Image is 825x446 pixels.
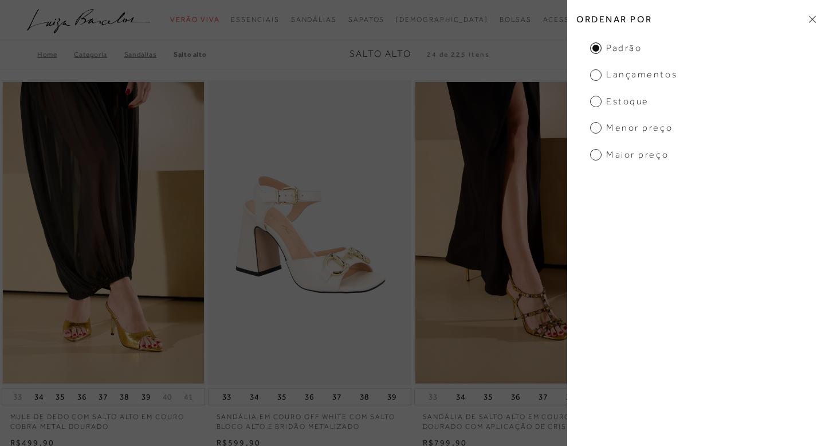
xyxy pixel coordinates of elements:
button: 36 [508,389,524,405]
span: [DEMOGRAPHIC_DATA] [396,15,488,24]
a: noSubCategoriesText [396,9,488,30]
button: 34 [453,389,469,405]
button: 40 [159,392,175,402]
button: 41 [180,392,197,402]
a: noSubCategoriesText [291,9,337,30]
button: 39 [138,389,154,405]
button: 37 [535,389,551,405]
a: noSubCategoriesText [348,9,384,30]
a: Categoria [74,50,124,58]
h2: Ordenar por [567,6,825,33]
a: SANDÁLIAS [124,50,174,58]
a: SANDÁLIA DE SALTO ALTO EM COURO DOURADO COM APLICAÇÃO DE CRISTAIS [414,405,618,432]
span: 24 de 225 itens [427,50,490,58]
span: Bolsas [500,15,532,24]
button: 38 [563,389,579,405]
button: 33 [219,389,235,405]
span: Sapatos [348,15,384,24]
span: Estoque [590,95,649,108]
button: 38 [116,389,132,405]
button: 37 [329,389,345,405]
span: Essenciais [231,15,279,24]
span: Maior preço [590,148,669,161]
button: 35 [480,389,496,405]
a: SANDÁLIA DE SALTO ALTO EM COURO DOURADO COM APLICAÇÃO DE CRISTAIS SANDÁLIA DE SALTO ALTO EM COURO... [415,82,616,384]
span: Padrão [590,42,642,54]
span: Salto Alto [349,49,411,59]
img: SANDÁLIA EM COURO OFF WHITE COM SALTO BLOCO ALTO E BRIDÃO METALIZADO [209,82,410,384]
span: Verão Viva [170,15,219,24]
button: 34 [31,389,47,405]
a: Home [37,50,74,58]
a: noSubCategoriesText [500,9,532,30]
a: noSubCategoriesText [543,9,595,30]
span: Sandálias [291,15,337,24]
button: 39 [384,389,400,405]
img: MULE DE DEDO COM SALTO ALTO EM COURO COBRA METAL DOURADO [3,82,204,384]
button: 35 [274,389,290,405]
a: MULE DE DEDO COM SALTO ALTO EM COURO COBRA METAL DOURADO [2,405,205,432]
span: Acessórios [543,15,595,24]
button: 34 [246,389,262,405]
button: 33 [10,392,26,402]
span: Lançamentos [590,68,677,81]
button: 37 [95,389,111,405]
a: SANDÁLIA EM COURO OFF WHITE COM SALTO BLOCO ALTO E BRIDÃO METALIZADO [208,405,411,432]
button: 38 [356,389,372,405]
a: noSubCategoriesText [231,9,279,30]
a: SANDÁLIA EM COURO OFF WHITE COM SALTO BLOCO ALTO E BRIDÃO METALIZADO SANDÁLIA EM COURO OFF WHITE ... [209,82,410,384]
span: Menor preço [590,122,673,134]
img: SANDÁLIA DE SALTO ALTO EM COURO DOURADO COM APLICAÇÃO DE CRISTAIS [415,82,616,384]
button: 36 [74,389,90,405]
a: Salto Alto [174,50,206,58]
button: 35 [52,389,68,405]
button: 36 [301,389,317,405]
button: 33 [425,392,441,402]
a: noSubCategoriesText [170,9,219,30]
a: MULE DE DEDO COM SALTO ALTO EM COURO COBRA METAL DOURADO MULE DE DEDO COM SALTO ALTO EM COURO COB... [3,82,204,384]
